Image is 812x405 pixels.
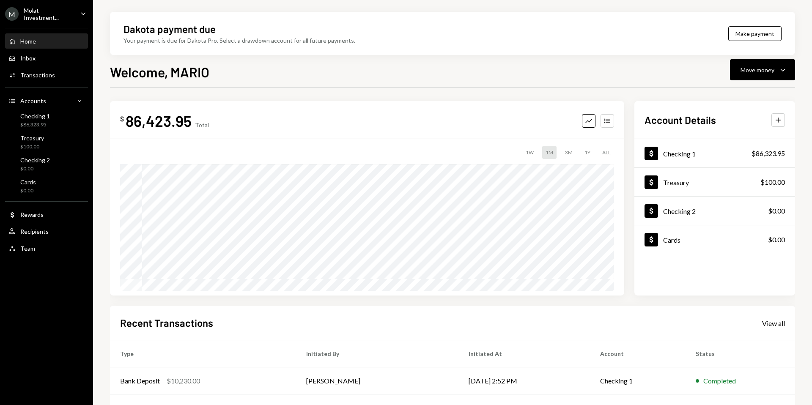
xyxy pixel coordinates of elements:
[663,150,696,158] div: Checking 1
[110,340,296,367] th: Type
[20,211,44,218] div: Rewards
[730,59,795,80] button: Move money
[195,121,209,129] div: Total
[768,206,785,216] div: $0.00
[5,241,88,256] a: Team
[5,67,88,82] a: Transactions
[663,207,696,215] div: Checking 2
[20,112,50,120] div: Checking 1
[20,38,36,45] div: Home
[20,134,44,142] div: Treasury
[20,178,36,186] div: Cards
[5,93,88,108] a: Accounts
[5,7,19,21] div: M
[5,207,88,222] a: Rewards
[126,111,192,130] div: 86,423.95
[20,97,46,104] div: Accounts
[123,22,216,36] div: Dakota payment due
[5,176,88,196] a: Cards$0.00
[768,235,785,245] div: $0.00
[522,146,537,159] div: 1W
[296,367,458,394] td: [PERSON_NAME]
[120,376,160,386] div: Bank Deposit
[167,376,200,386] div: $10,230.00
[120,115,124,123] div: $
[562,146,576,159] div: 3M
[752,148,785,159] div: $86,323.95
[663,236,680,244] div: Cards
[762,318,785,328] a: View all
[458,367,590,394] td: [DATE] 2:52 PM
[20,228,49,235] div: Recipients
[686,340,795,367] th: Status
[542,146,557,159] div: 1M
[5,110,88,130] a: Checking 1$86,323.95
[760,177,785,187] div: $100.00
[703,376,736,386] div: Completed
[20,121,50,129] div: $86,323.95
[458,340,590,367] th: Initiated At
[634,197,795,225] a: Checking 2$0.00
[5,50,88,66] a: Inbox
[24,7,74,21] div: Molat Investment...
[5,154,88,174] a: Checking 2$0.00
[634,225,795,254] a: Cards$0.00
[634,139,795,167] a: Checking 1$86,323.95
[5,224,88,239] a: Recipients
[20,187,36,194] div: $0.00
[120,316,213,330] h2: Recent Transactions
[728,26,782,41] button: Make payment
[599,146,614,159] div: ALL
[20,245,35,252] div: Team
[110,63,209,80] h1: Welcome, MARIO
[20,165,50,172] div: $0.00
[581,146,594,159] div: 1Y
[663,178,689,186] div: Treasury
[123,36,355,45] div: Your payment is due for Dakota Pro. Select a drawdown account for all future payments.
[5,132,88,152] a: Treasury$100.00
[296,340,458,367] th: Initiated By
[20,55,36,62] div: Inbox
[645,113,716,127] h2: Account Details
[741,66,774,74] div: Move money
[20,156,50,164] div: Checking 2
[590,367,686,394] td: Checking 1
[5,33,88,49] a: Home
[20,71,55,79] div: Transactions
[590,340,686,367] th: Account
[20,143,44,151] div: $100.00
[634,168,795,196] a: Treasury$100.00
